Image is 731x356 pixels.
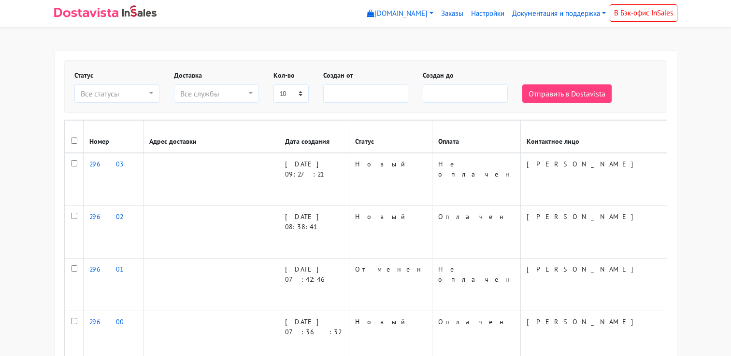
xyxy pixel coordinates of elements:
[437,4,467,23] a: Заказы
[279,121,349,153] th: Дата создания
[423,70,454,81] label: Создан до
[279,153,349,206] td: [DATE] 09:27:21
[174,70,202,81] label: Доставка
[520,259,672,311] td: [PERSON_NAME]
[122,5,157,17] img: InSales
[273,70,295,81] label: Кол-во
[81,88,147,99] div: Все статусы
[349,153,432,206] td: Новый
[89,265,123,274] a: 29601
[520,153,672,206] td: [PERSON_NAME]
[74,84,159,103] button: Все статусы
[279,259,349,311] td: [DATE] 07:42:46
[89,160,124,168] a: 29603
[432,121,520,153] th: Оплата
[54,8,118,17] img: Dostavista - срочная курьерская служба доставки
[508,4,610,23] a: Документация и поддержка
[610,4,677,22] a: В Бэк-офис InSales
[432,259,520,311] td: Не оплачен
[467,4,508,23] a: Настройки
[349,259,432,311] td: Отменен
[520,121,672,153] th: Контактное лицо
[522,84,612,103] button: Отправить в Dostavista
[432,153,520,206] td: Не оплачен
[174,84,259,103] button: Все службы
[279,206,349,259] td: [DATE] 08:38:41
[83,121,143,153] th: Номер
[180,88,247,99] div: Все службы
[89,212,123,221] a: 29602
[74,70,93,81] label: Статус
[143,121,279,153] th: Адрес доставки
[89,317,124,326] a: 29600
[323,70,353,81] label: Создан от
[349,121,432,153] th: Статус
[520,206,672,259] td: [PERSON_NAME]
[432,206,520,259] td: Оплачен
[363,4,437,23] a: [DOMAIN_NAME]
[349,206,432,259] td: Новый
